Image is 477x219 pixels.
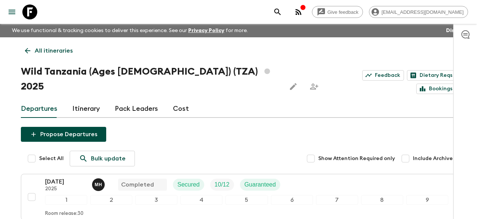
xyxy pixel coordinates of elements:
a: Pack Leaders [115,100,158,118]
a: Departures [21,100,57,118]
p: Completed [121,180,154,189]
span: Share this itinerary [307,79,322,94]
p: Bulk update [91,154,126,163]
div: 8 [361,195,403,205]
p: All itineraries [35,46,73,55]
span: Include Archived [413,155,456,162]
a: Itinerary [72,100,100,118]
div: 4 [180,195,222,205]
a: Give feedback [312,6,363,18]
a: Cost [173,100,189,118]
button: menu [4,4,19,19]
span: Mbasha Halfani [92,181,106,187]
p: 10 / 12 [215,180,230,189]
p: 2025 [45,186,86,192]
button: search adventures [270,4,285,19]
span: Give feedback [323,9,363,15]
p: Guaranteed [244,180,276,189]
div: 7 [316,195,358,205]
a: Bookings [416,84,456,94]
button: Propose Departures [21,127,106,142]
p: We use functional & tracking cookies to deliver this experience. See our for more. [9,24,251,37]
a: Feedback [362,70,404,81]
button: Edit this itinerary [286,79,301,94]
div: Secured [173,179,204,191]
div: 9 [406,195,448,205]
p: Room release: 30 [45,211,83,217]
a: Dietary Reqs [407,70,456,81]
h1: Wild Tanzania (Ages [DEMOGRAPHIC_DATA]) (TZA) 2025 [21,64,280,94]
div: 3 [135,195,177,205]
a: Privacy Policy [188,28,224,33]
div: 6 [271,195,313,205]
div: Trip Fill [210,179,234,191]
div: 2 [90,195,132,205]
div: 5 [225,195,268,205]
p: Secured [177,180,200,189]
a: Bulk update [70,151,135,166]
p: [DATE] [45,177,86,186]
button: Dismiss [444,25,468,36]
div: [EMAIL_ADDRESS][DOMAIN_NAME] [369,6,468,18]
span: Select All [39,155,64,162]
span: [EMAIL_ADDRESS][DOMAIN_NAME] [378,9,468,15]
div: 1 [45,195,87,205]
a: All itineraries [21,43,77,58]
span: Show Attention Required only [318,155,395,162]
